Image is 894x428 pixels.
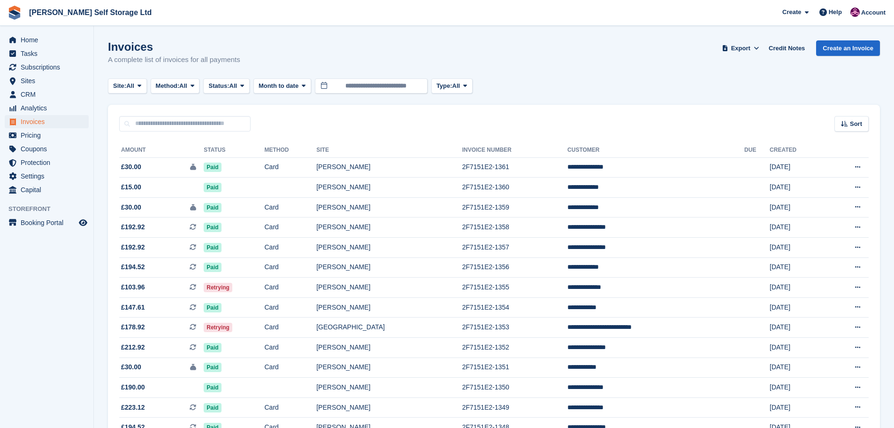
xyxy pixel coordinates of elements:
[21,142,77,156] span: Coupons
[264,218,316,238] td: Card
[121,242,145,252] span: £192.92
[204,223,221,232] span: Paid
[316,278,462,298] td: [PERSON_NAME]
[121,322,145,332] span: £178.92
[264,157,316,178] td: Card
[462,318,567,338] td: 2F7151E2-1353
[264,257,316,278] td: Card
[21,33,77,47] span: Home
[264,238,316,258] td: Card
[770,157,827,178] td: [DATE]
[121,202,141,212] span: £30.00
[204,323,232,332] span: Retrying
[204,303,221,312] span: Paid
[204,163,221,172] span: Paid
[208,81,229,91] span: Status:
[21,156,77,169] span: Protection
[5,156,89,169] a: menu
[5,129,89,142] a: menu
[21,183,77,196] span: Capital
[316,157,462,178] td: [PERSON_NAME]
[264,278,316,298] td: Card
[204,183,221,192] span: Paid
[121,382,145,392] span: £190.00
[21,88,77,101] span: CRM
[5,183,89,196] a: menu
[121,262,145,272] span: £194.52
[21,74,77,87] span: Sites
[316,338,462,358] td: [PERSON_NAME]
[770,143,827,158] th: Created
[770,378,827,398] td: [DATE]
[462,358,567,378] td: 2F7151E2-1351
[5,115,89,128] a: menu
[203,78,249,94] button: Status: All
[119,143,204,158] th: Amount
[121,162,141,172] span: £30.00
[782,8,801,17] span: Create
[5,74,89,87] a: menu
[5,33,89,47] a: menu
[5,142,89,156] a: menu
[108,40,240,53] h1: Invoices
[316,297,462,318] td: [PERSON_NAME]
[731,44,750,53] span: Export
[770,397,827,418] td: [DATE]
[21,101,77,115] span: Analytics
[21,115,77,128] span: Invoices
[770,338,827,358] td: [DATE]
[462,378,567,398] td: 2F7151E2-1350
[204,283,232,292] span: Retrying
[204,403,221,412] span: Paid
[462,218,567,238] td: 2F7151E2-1358
[8,204,93,214] span: Storefront
[25,5,155,20] a: [PERSON_NAME] Self Storage Ltd
[8,6,22,20] img: stora-icon-8386f47178a22dfd0bd8f6a31ec36ba5ce8667c1dd55bd0f319d3a0aa187defe.svg
[204,143,264,158] th: Status
[151,78,200,94] button: Method: All
[264,297,316,318] td: Card
[770,218,827,238] td: [DATE]
[316,238,462,258] td: [PERSON_NAME]
[264,397,316,418] td: Card
[462,297,567,318] td: 2F7151E2-1354
[316,197,462,218] td: [PERSON_NAME]
[121,222,145,232] span: £192.92
[770,257,827,278] td: [DATE]
[126,81,134,91] span: All
[462,257,567,278] td: 2F7151E2-1356
[462,238,567,258] td: 2F7151E2-1357
[21,216,77,229] span: Booking Portal
[156,81,180,91] span: Method:
[720,40,761,56] button: Export
[770,238,827,258] td: [DATE]
[850,8,860,17] img: Lydia Wild
[21,47,77,60] span: Tasks
[462,157,567,178] td: 2F7151E2-1361
[5,61,89,74] a: menu
[462,197,567,218] td: 2F7151E2-1359
[253,78,311,94] button: Month to date
[850,119,862,129] span: Sort
[316,378,462,398] td: [PERSON_NAME]
[462,178,567,198] td: 2F7151E2-1360
[204,263,221,272] span: Paid
[316,257,462,278] td: [PERSON_NAME]
[770,318,827,338] td: [DATE]
[452,81,460,91] span: All
[121,362,141,372] span: £30.00
[5,170,89,183] a: menu
[108,54,240,65] p: A complete list of invoices for all payments
[316,397,462,418] td: [PERSON_NAME]
[204,363,221,372] span: Paid
[5,88,89,101] a: menu
[861,8,886,17] span: Account
[21,129,77,142] span: Pricing
[770,197,827,218] td: [DATE]
[204,243,221,252] span: Paid
[431,78,473,94] button: Type: All
[436,81,452,91] span: Type:
[21,170,77,183] span: Settings
[5,47,89,60] a: menu
[770,278,827,298] td: [DATE]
